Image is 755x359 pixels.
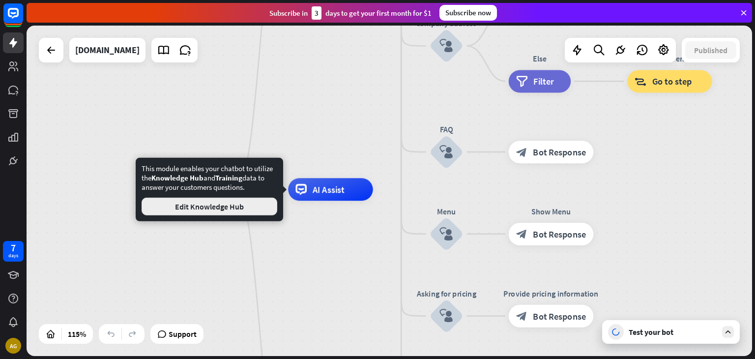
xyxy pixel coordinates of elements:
[516,76,528,87] i: filter
[533,228,586,239] span: Bot Response
[412,288,480,299] div: Asking for pricing
[142,164,277,215] div: This module enables your chatbot to utilize the and data to answer your customers questions.
[215,173,242,182] span: Training
[142,198,277,215] button: Edit Knowledge Hub
[439,145,453,159] i: block_user_input
[685,41,736,59] button: Published
[439,39,453,53] i: block_user_input
[619,53,721,64] div: Provides email
[151,173,203,182] span: Knowledge Hub
[412,124,480,135] div: FAQ
[500,206,602,217] div: Show Menu
[5,338,21,354] div: AG
[65,326,89,342] div: 115%
[439,227,453,241] i: block_user_input
[439,5,497,21] div: Subscribe now
[533,147,586,158] span: Bot Response
[516,310,527,322] i: block_bot_response
[516,147,527,158] i: block_bot_response
[313,184,345,195] span: AI Assist
[629,327,717,337] div: Test your bot
[652,76,692,87] span: Go to step
[533,76,553,87] span: Filter
[3,241,24,262] a: 7 days
[75,38,140,62] div: dynatechconsultancy.com
[516,228,527,239] i: block_bot_response
[500,53,580,64] div: Else
[312,6,321,20] div: 3
[269,6,432,20] div: Subscribe in days to get your first month for $1
[8,252,18,259] div: days
[439,309,453,323] i: block_user_input
[635,76,646,87] i: block_goto
[11,243,16,252] div: 7
[500,288,602,299] div: Provide pricing information
[412,206,480,217] div: Menu
[533,310,586,322] span: Bot Response
[169,326,197,342] span: Support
